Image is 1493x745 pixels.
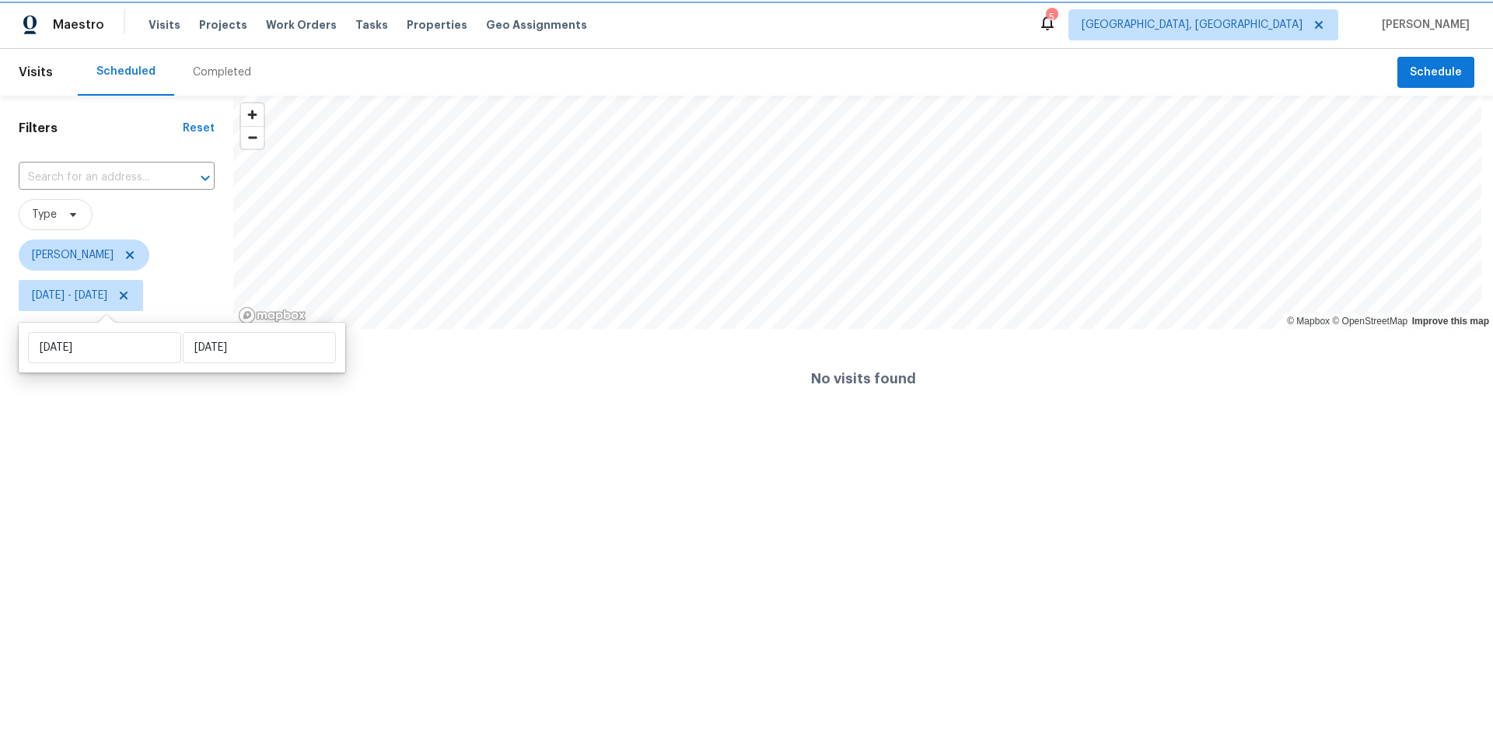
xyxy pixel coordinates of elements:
div: Completed [193,65,251,80]
span: [PERSON_NAME] [32,247,114,263]
button: Zoom in [241,103,264,126]
a: Mapbox [1287,316,1330,327]
input: Start date [28,332,181,363]
a: Improve this map [1412,316,1489,327]
button: Zoom out [241,126,264,149]
span: Visits [149,17,180,33]
div: 5 [1046,9,1057,25]
span: Work Orders [266,17,337,33]
input: End date [183,332,336,363]
canvas: Map [233,96,1481,329]
span: [DATE] - [DATE] [32,288,107,303]
span: [GEOGRAPHIC_DATA], [GEOGRAPHIC_DATA] [1082,17,1302,33]
h1: Filters [19,121,183,136]
span: Properties [407,17,467,33]
span: Maestro [53,17,104,33]
button: Open [194,167,216,189]
a: Mapbox homepage [238,306,306,324]
input: Search for an address... [19,166,171,190]
span: Projects [199,17,247,33]
span: Schedule [1410,63,1462,82]
span: [PERSON_NAME] [1376,17,1470,33]
span: Type [32,207,57,222]
span: Zoom out [241,127,264,149]
span: Geo Assignments [486,17,587,33]
div: Reset [183,121,215,136]
h4: No visits found [811,371,916,386]
div: Scheduled [96,64,156,79]
a: OpenStreetMap [1332,316,1407,327]
span: Visits [19,55,53,89]
span: Tasks [355,19,388,30]
button: Schedule [1397,57,1474,89]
